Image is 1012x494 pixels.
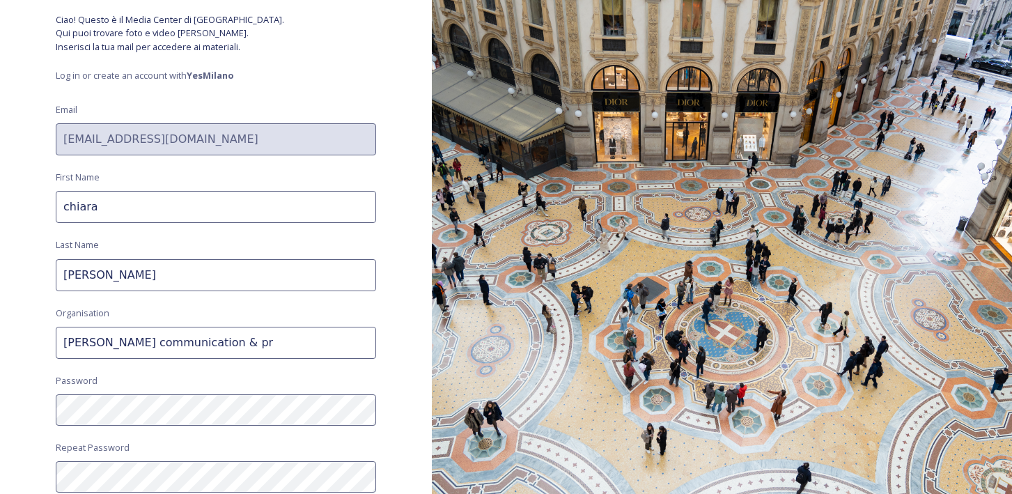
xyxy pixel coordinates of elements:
[56,103,77,116] span: Email
[56,171,100,184] span: First Name
[56,69,376,82] span: Log in or create an account with
[187,69,234,82] strong: YesMilano
[56,441,130,454] span: Repeat Password
[56,374,98,387] span: Password
[56,307,109,320] span: Organisation
[56,123,376,155] input: john.doe@snapsea.io
[56,191,376,223] input: John
[56,327,376,359] input: Acme Inc
[56,238,99,252] span: Last Name
[56,259,376,291] input: Doe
